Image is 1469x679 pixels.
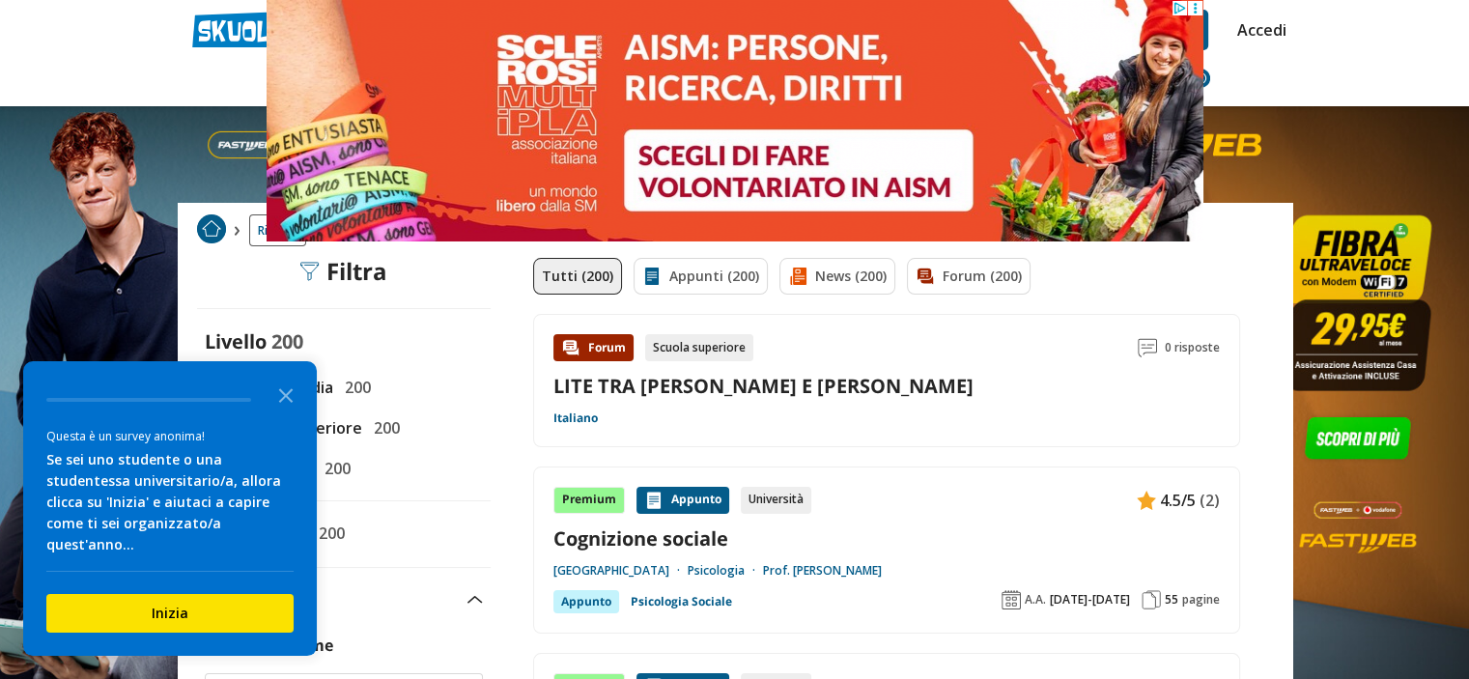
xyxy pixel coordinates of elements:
[763,563,882,579] a: Prof. [PERSON_NAME]
[779,258,895,295] a: News (200)
[1002,590,1021,609] img: Anno accademico
[553,334,634,361] div: Forum
[317,456,351,481] span: 200
[337,375,371,400] span: 200
[636,487,729,514] div: Appunto
[688,563,763,579] a: Psicologia
[197,214,226,246] a: Home
[553,410,598,426] a: Italiano
[631,590,732,613] a: Psicologia Sociale
[907,258,1031,295] a: Forum (200)
[299,258,387,285] div: Filtra
[553,525,1220,552] a: Cognizione sociale
[533,258,622,295] a: Tutti (200)
[205,328,267,354] label: Livello
[1138,338,1157,357] img: Commenti lettura
[1200,488,1220,513] span: (2)
[1165,592,1178,608] span: 55
[467,596,483,604] img: Apri e chiudi sezione
[916,267,935,286] img: Forum filtro contenuto
[46,594,294,633] button: Inizia
[1182,592,1220,608] span: pagine
[249,214,306,246] a: Ricerca
[1165,334,1220,361] span: 0 risposte
[271,328,303,354] span: 200
[1050,592,1130,608] span: [DATE]-[DATE]
[1142,590,1161,609] img: Pagine
[741,487,811,514] div: Università
[1137,491,1156,510] img: Appunti contenuto
[197,214,226,243] img: Home
[267,375,305,413] button: Close the survey
[311,521,345,546] span: 200
[23,361,317,656] div: Survey
[46,449,294,555] div: Se sei uno studente o una studentessa universitario/a, allora clicca su 'Inizia' e aiutaci a capi...
[553,373,974,399] a: LITE TRA [PERSON_NAME] E [PERSON_NAME]
[634,258,768,295] a: Appunti (200)
[553,590,619,613] div: Appunto
[644,491,664,510] img: Appunti contenuto
[645,334,753,361] div: Scuola superiore
[561,338,580,357] img: Forum contenuto
[553,563,688,579] a: [GEOGRAPHIC_DATA]
[1160,488,1196,513] span: 4.5/5
[553,487,625,514] div: Premium
[1025,592,1046,608] span: A.A.
[642,267,662,286] img: Appunti filtro contenuto
[366,415,400,440] span: 200
[788,267,807,286] img: News filtro contenuto
[46,427,294,445] div: Questa è un survey anonima!
[1237,10,1278,50] a: Accedi
[299,262,319,281] img: Filtra filtri mobile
